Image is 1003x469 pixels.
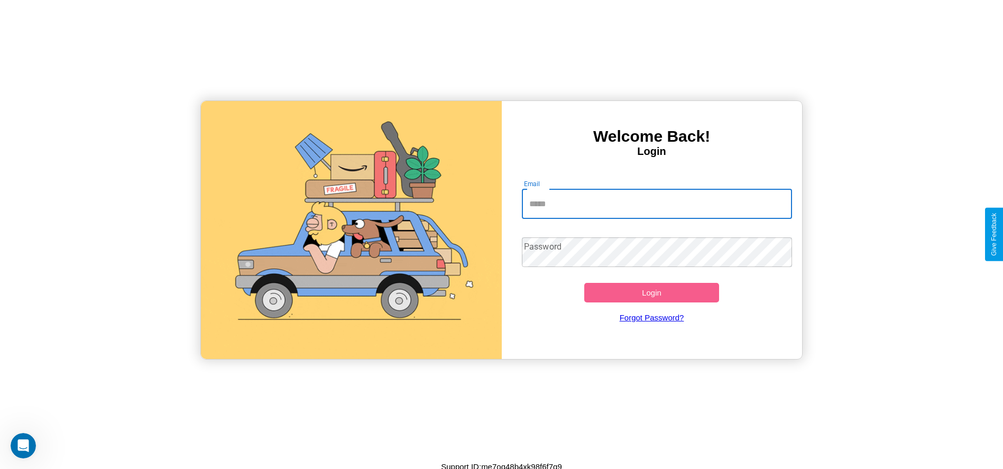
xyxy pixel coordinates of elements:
img: gif [201,101,501,359]
a: Forgot Password? [517,302,787,333]
iframe: Intercom live chat [11,433,36,458]
label: Email [524,179,540,188]
h3: Welcome Back! [502,127,802,145]
button: Login [584,283,720,302]
h4: Login [502,145,802,158]
div: Give Feedback [990,213,998,256]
